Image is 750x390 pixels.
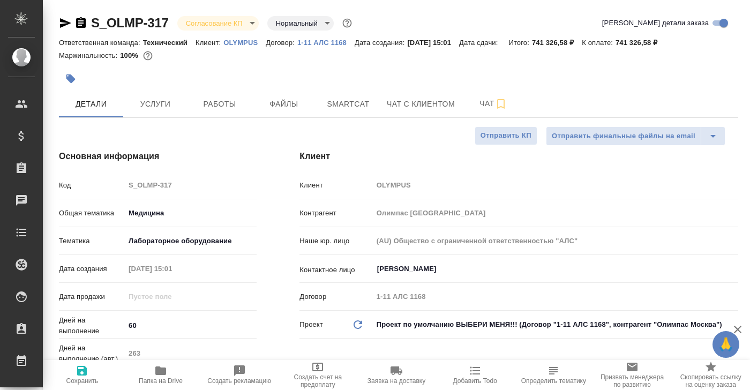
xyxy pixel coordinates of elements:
[59,17,72,29] button: Скопировать ссылку для ЯМессенджера
[732,268,734,270] button: Open
[373,316,738,334] div: Проект по умолчанию ВЫБЕРИ МЕНЯ!!! (Договор "1-11 АЛС 1168", контрагент "Олимпас Москва")
[91,16,169,30] a: S_OLMP-317
[59,150,257,163] h4: Основная информация
[602,18,709,28] span: [PERSON_NAME] детали заказа
[59,236,125,246] p: Тематика
[43,360,122,390] button: Сохранить
[59,67,82,91] button: Добавить тэг
[599,373,665,388] span: Призвать менеджера по развитию
[387,97,455,111] span: Чат с клиентом
[74,17,87,29] button: Скопировать ссылку
[546,126,725,146] div: split button
[177,16,259,31] div: Согласование КП
[143,39,196,47] p: Технический
[508,39,531,47] p: Итого:
[373,205,738,221] input: Пустое поле
[299,208,372,219] p: Контрагент
[546,126,701,146] button: Отправить финальные файлы на email
[59,343,125,364] p: Дней на выполнение (авт.)
[120,51,141,59] p: 100%
[355,39,407,47] p: Дата создания:
[122,360,200,390] button: Папка на Drive
[373,177,738,193] input: Пустое поле
[266,39,297,47] p: Договор:
[59,51,120,59] p: Маржинальность:
[322,97,374,111] span: Smartcat
[125,346,257,361] input: Пустое поле
[223,39,266,47] p: OLYMPUS
[299,291,372,302] p: Договор
[125,261,219,276] input: Пустое поле
[373,289,738,304] input: Пустое поле
[207,377,271,385] span: Создать рекламацию
[139,377,183,385] span: Папка на Drive
[59,208,125,219] p: Общая тематика
[671,360,750,390] button: Скопировать ссылку на оценку заказа
[125,289,219,304] input: Пустое поле
[299,180,372,191] p: Клиент
[521,377,586,385] span: Определить тематику
[285,373,351,388] span: Создать счет на предоплату
[258,97,310,111] span: Файлы
[616,39,665,47] p: 741 326,58 ₽
[125,318,257,333] input: ✎ Введи что-нибудь
[200,360,279,390] button: Создать рекламацию
[582,39,616,47] p: К оплате:
[453,377,497,385] span: Добавить Todo
[481,130,531,142] span: Отправить КП
[357,360,436,390] button: Заявка на доставку
[267,16,334,31] div: Согласование КП
[468,97,519,110] span: Чат
[59,39,143,47] p: Ответственная команда:
[340,16,354,30] button: Доп статусы указывают на важность/срочность заказа
[223,37,266,47] a: OLYMPUS
[130,97,181,111] span: Услуги
[436,360,514,390] button: Добавить Todo
[125,232,257,250] div: Лабораторное оборудование
[552,130,695,142] span: Отправить финальные файлы на email
[459,39,500,47] p: Дата сдачи:
[532,39,582,47] p: 741 326,58 ₽
[125,177,257,193] input: Пустое поле
[678,373,744,388] span: Скопировать ссылку на оценку заказа
[367,377,425,385] span: Заявка на доставку
[717,333,735,356] span: 🙏
[196,39,223,47] p: Клиент:
[593,360,672,390] button: Призвать менеджера по развитию
[712,331,739,358] button: 🙏
[273,19,321,28] button: Нормальный
[59,264,125,274] p: Дата создания
[279,360,357,390] button: Создать счет на предоплату
[297,39,355,47] p: 1-11 АЛС 1168
[59,315,125,336] p: Дней на выполнение
[66,377,99,385] span: Сохранить
[297,37,355,47] a: 1-11 АЛС 1168
[194,97,245,111] span: Работы
[299,150,738,163] h4: Клиент
[475,126,537,145] button: Отправить КП
[183,19,246,28] button: Согласование КП
[373,233,738,249] input: Пустое поле
[299,265,372,275] p: Контактное лицо
[59,291,125,302] p: Дата продажи
[141,49,155,63] button: 0.00 RUB;
[407,39,459,47] p: [DATE] 15:01
[125,204,257,222] div: Медицина
[65,97,117,111] span: Детали
[299,236,372,246] p: Наше юр. лицо
[59,180,125,191] p: Код
[494,97,507,110] svg: Подписаться
[299,319,323,330] p: Проект
[514,360,593,390] button: Определить тематику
